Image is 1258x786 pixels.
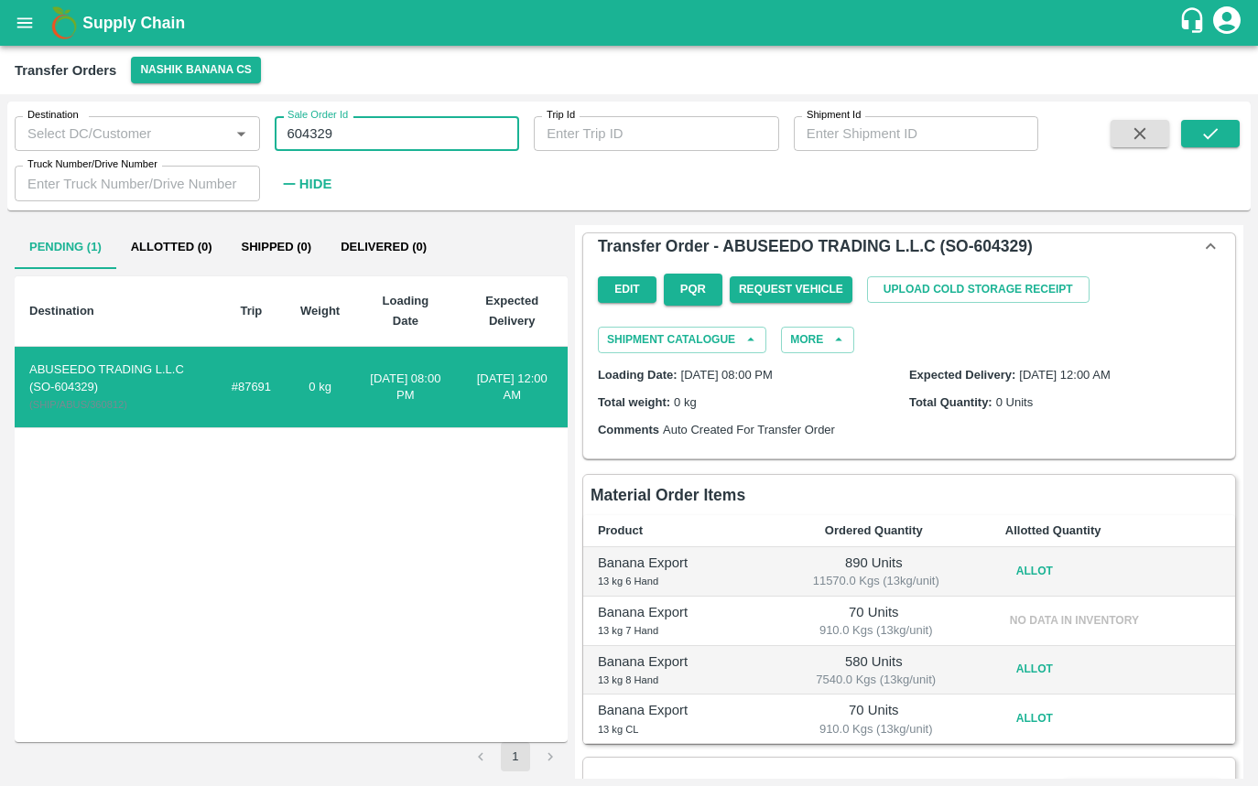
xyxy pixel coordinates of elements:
[772,651,976,672] p: 580 Units
[299,177,331,191] strong: Hide
[20,122,224,145] input: Select DC/Customer
[598,625,658,636] span: 13 kg 7 Hand
[1005,558,1064,585] button: Allot
[807,108,861,123] label: Shipment Id
[217,347,286,428] td: #87691
[598,423,659,436] label: Comments
[681,368,773,382] span: [DATE] 08:00 PM
[664,274,722,306] button: PQR
[229,122,253,145] button: Open
[46,5,82,41] img: logo
[275,116,520,151] input: Enter Sale Order Id
[15,225,116,269] button: Pending (1)
[286,347,354,428] td: 0 kg
[4,2,46,44] button: open drawer
[1005,523,1101,537] b: Allotted Quantity
[598,327,766,353] button: Shipment Catalogue
[227,225,327,269] button: Shipped (0)
[598,395,670,409] label: Total weight:
[383,294,429,328] b: Loading Date
[29,399,127,410] span: ( SHIP/ABUS/360812 )
[909,368,1015,382] label: Expected Delivery:
[598,674,658,685] span: 13 kg 8 Hand
[781,327,854,353] button: More
[825,523,923,537] b: Ordered Quantity
[867,276,1090,303] button: Upload Cold Storage Receipt
[772,553,976,573] p: 890 Units
[598,233,1033,259] h6: Transfer Order - ABUSEEDO TRADING L.L.C (SO-604329)
[82,10,1178,36] a: Supply Chain
[772,602,976,622] p: 70 Units
[15,59,116,82] div: Transfer Orders
[776,622,976,640] span: 910.0 Kgs (13kg/unit)
[29,304,94,318] b: Destination
[996,395,1033,409] span: 0 Units
[663,423,835,436] span: Auto Created For Transfer Order
[29,361,202,395] div: ABUSEEDO TRADING L.L.C (SO-604329)
[583,233,1235,259] div: Transfer Order - ABUSEEDO TRADING L.L.C (SO-604329)
[1178,6,1210,39] div: customer-support
[776,672,976,689] span: 7540.0 Kgs (13kg/unit)
[457,347,568,428] td: [DATE] 12:00 AM
[1019,368,1110,382] span: [DATE] 12:00 AM
[463,742,568,771] nav: pagination navigation
[598,553,743,573] p: Banana Export
[598,276,656,303] button: Edit
[501,742,530,771] button: page 1
[1005,656,1064,683] button: Allot
[300,304,340,318] b: Weight
[674,395,697,409] span: 0 kg
[598,700,743,720] p: Banana Export
[547,108,575,123] label: Trip Id
[772,700,976,720] p: 70 Units
[598,651,743,672] p: Banana Export
[27,108,79,123] label: Destination
[598,368,678,382] label: Loading Date:
[534,116,779,151] input: Enter Trip ID
[240,304,262,318] b: Trip
[598,602,743,622] p: Banana Export
[909,395,992,409] label: Total Quantity:
[776,573,976,590] span: 11570.0 Kgs (13kg/unit)
[485,294,538,328] b: Expected Delivery
[287,108,348,123] label: Sale Order Id
[354,347,456,428] td: [DATE] 08:00 PM
[326,225,441,269] button: Delivered (0)
[591,482,745,508] h6: Material Order Items
[1210,4,1243,42] div: account of current user
[1005,705,1064,732] button: Allot
[15,166,260,200] input: Enter Truck Number/Drive Number
[598,576,658,587] span: 13 kg 6 Hand
[794,116,1039,151] input: Enter Shipment ID
[116,225,227,269] button: Allotted (0)
[776,721,976,738] span: 910.0 Kgs (13kg/unit)
[131,57,261,83] button: Select DC
[730,276,852,303] button: Request Vehicle
[27,157,157,172] label: Truck Number/Drive Number
[598,523,643,537] b: Product
[275,168,337,199] button: Hide
[82,14,185,32] b: Supply Chain
[598,724,639,735] span: 13 kg CL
